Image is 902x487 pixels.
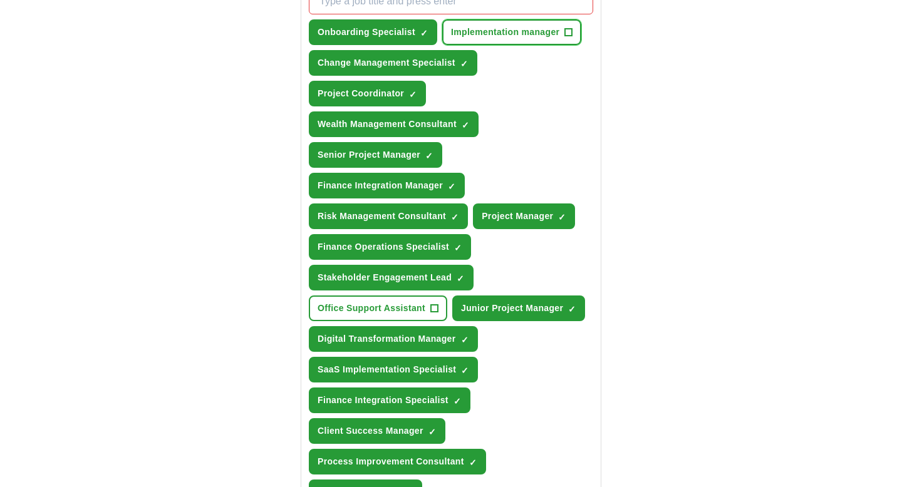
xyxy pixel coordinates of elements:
button: Stakeholder Engagement Lead✓ [309,265,474,290]
button: SaaS Implementation Specialist✓ [309,357,478,382]
span: Junior Project Manager [461,302,563,315]
button: Risk Management Consultant✓ [309,203,468,229]
span: ✓ [409,90,417,100]
button: Project Coordinator✓ [309,81,426,106]
button: Office Support Assistant [309,295,447,321]
span: ✓ [448,182,455,192]
span: ✓ [454,243,462,253]
span: ✓ [568,304,576,314]
span: Finance Integration Manager [318,179,443,192]
span: ✓ [460,59,468,69]
button: Process Improvement Consultant✓ [309,449,486,474]
span: ✓ [462,120,469,130]
span: Implementation manager [451,26,559,39]
button: Wealth Management Consultant✓ [309,111,479,137]
button: Senior Project Manager✓ [309,142,442,168]
button: Implementation manager [442,19,581,45]
span: Project Manager [482,210,553,223]
span: SaaS Implementation Specialist [318,363,456,376]
span: Senior Project Manager [318,148,420,161]
button: Finance Integration Manager✓ [309,173,465,198]
span: Office Support Assistant [318,302,425,315]
span: ✓ [420,28,428,38]
button: Onboarding Specialist✓ [309,19,437,45]
button: Project Manager✓ [473,203,575,229]
span: ✓ [469,458,477,468]
span: ✓ [428,427,436,437]
span: ✓ [457,274,464,284]
button: Finance Operations Specialist✓ [309,234,471,260]
span: ✓ [425,151,433,161]
span: Wealth Management Consultant [318,118,457,131]
button: Finance Integration Specialist✓ [309,387,470,413]
span: Client Success Manager [318,424,423,438]
span: Project Coordinator [318,87,404,100]
span: Risk Management Consultant [318,210,446,223]
span: Stakeholder Engagement Lead [318,271,452,284]
span: ✓ [454,396,461,406]
button: Client Success Manager✓ [309,418,445,444]
span: ✓ [451,212,459,222]
span: Onboarding Specialist [318,26,415,39]
button: Change Management Specialist✓ [309,50,477,76]
button: Junior Project Manager✓ [452,295,585,321]
span: Finance Operations Specialist [318,240,449,254]
span: ✓ [558,212,566,222]
span: Finance Integration Specialist [318,394,448,407]
span: Digital Transformation Manager [318,332,456,346]
span: ✓ [461,366,469,376]
span: Change Management Specialist [318,56,455,69]
button: Digital Transformation Manager✓ [309,326,478,352]
span: Process Improvement Consultant [318,455,464,468]
span: ✓ [461,335,469,345]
